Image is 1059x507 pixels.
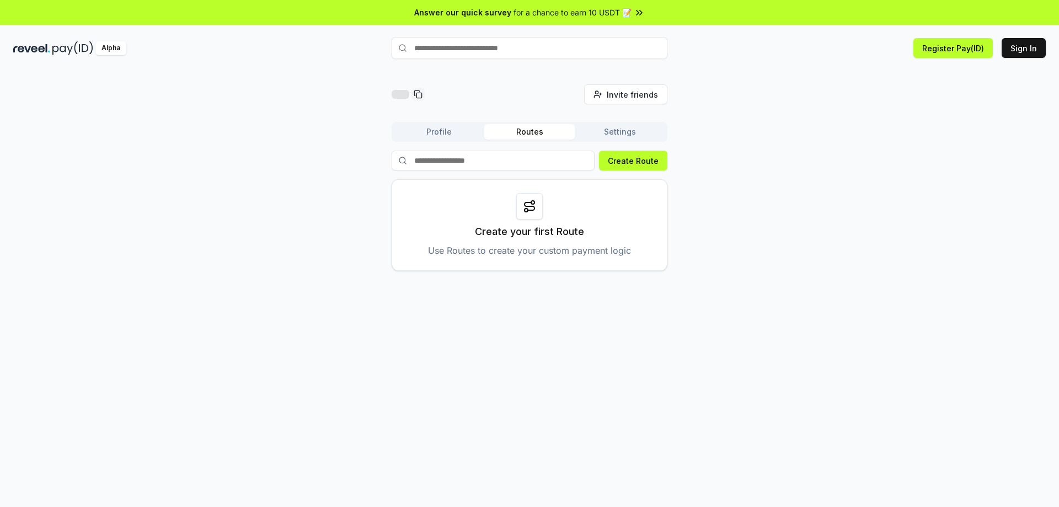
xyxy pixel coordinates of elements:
img: pay_id [52,41,93,55]
button: Profile [394,124,484,140]
button: Register Pay(ID) [913,38,993,58]
button: Routes [484,124,575,140]
div: Alpha [95,41,126,55]
span: Invite friends [607,89,658,100]
button: Sign In [1002,38,1046,58]
img: reveel_dark [13,41,50,55]
button: Create Route [599,151,667,170]
p: Create your first Route [475,224,584,239]
span: for a chance to earn 10 USDT 📝 [514,7,632,18]
p: Use Routes to create your custom payment logic [428,244,631,257]
button: Settings [575,124,665,140]
button: Invite friends [584,84,667,104]
span: Answer our quick survey [414,7,511,18]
